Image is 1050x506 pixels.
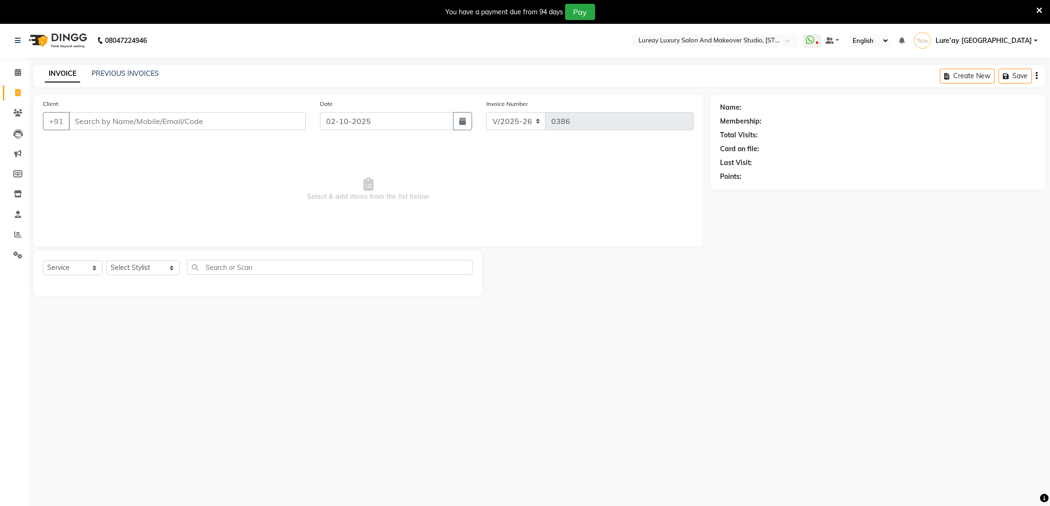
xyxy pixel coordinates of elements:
[43,142,694,237] span: Select & add items from the list below
[914,32,931,49] img: Lure’ay India
[45,65,80,83] a: INVOICE
[43,100,58,108] label: Client
[105,27,147,54] b: 08047224946
[565,4,595,20] button: Pay
[936,36,1032,46] span: Lure’ay [GEOGRAPHIC_DATA]
[69,112,306,130] input: Search by Name/Mobile/Email/Code
[92,69,159,78] a: PREVIOUS INVOICES
[940,69,995,83] button: Create New
[720,116,762,126] div: Membership:
[445,7,563,17] div: You have a payment due from 94 days
[43,112,70,130] button: +91
[187,260,473,275] input: Search or Scan
[999,69,1032,83] button: Save
[486,100,528,108] label: Invoice Number
[320,100,333,108] label: Date
[720,130,758,140] div: Total Visits:
[720,158,752,168] div: Last Visit:
[720,103,741,113] div: Name:
[720,172,741,182] div: Points:
[24,27,90,54] img: logo
[720,144,759,154] div: Card on file:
